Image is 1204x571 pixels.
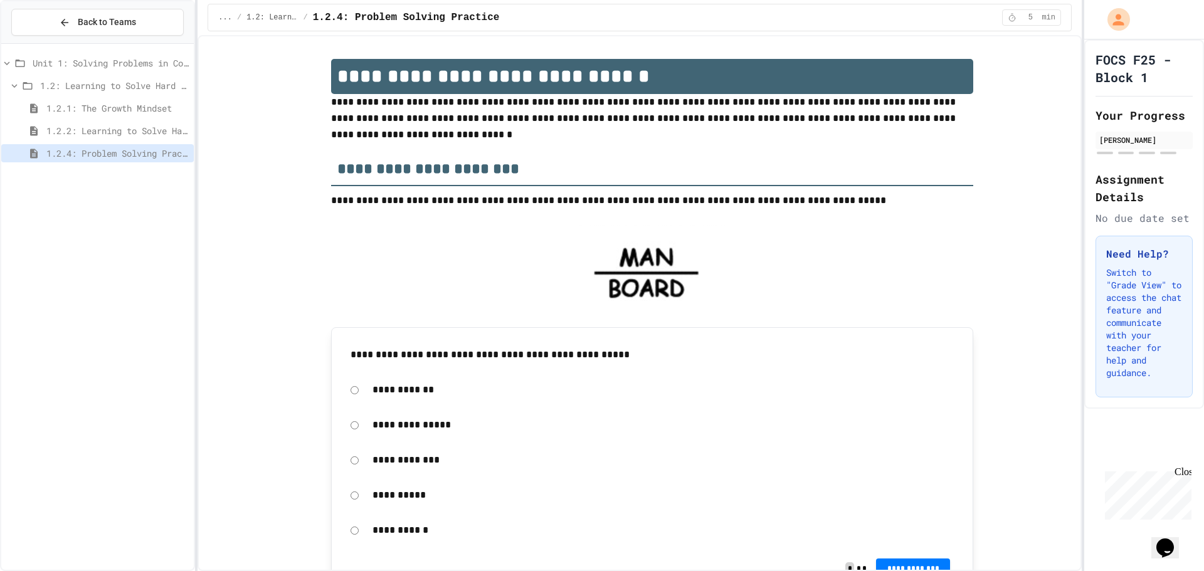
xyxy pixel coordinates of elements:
[46,102,189,115] span: 1.2.1: The Growth Mindset
[313,10,500,25] span: 1.2.4: Problem Solving Practice
[78,16,136,29] span: Back to Teams
[218,13,232,23] span: ...
[1099,134,1189,145] div: [PERSON_NAME]
[237,13,241,23] span: /
[1096,51,1193,86] h1: FOCS F25 - Block 1
[46,147,189,160] span: 1.2.4: Problem Solving Practice
[40,79,189,92] span: 1.2: Learning to Solve Hard Problems
[1094,5,1133,34] div: My Account
[1151,521,1191,558] iframe: chat widget
[1096,107,1193,124] h2: Your Progress
[1106,266,1182,379] p: Switch to "Grade View" to access the chat feature and communicate with your teacher for help and ...
[246,13,298,23] span: 1.2: Learning to Solve Hard Problems
[303,13,307,23] span: /
[5,5,87,80] div: Chat with us now!Close
[1096,211,1193,226] div: No due date set
[1100,466,1191,520] iframe: chat widget
[1020,13,1040,23] span: 5
[46,124,189,137] span: 1.2.2: Learning to Solve Hard Problems
[11,9,184,36] button: Back to Teams
[33,56,189,70] span: Unit 1: Solving Problems in Computer Science
[1042,13,1055,23] span: min
[1106,246,1182,261] h3: Need Help?
[1096,170,1193,206] h2: Assignment Details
